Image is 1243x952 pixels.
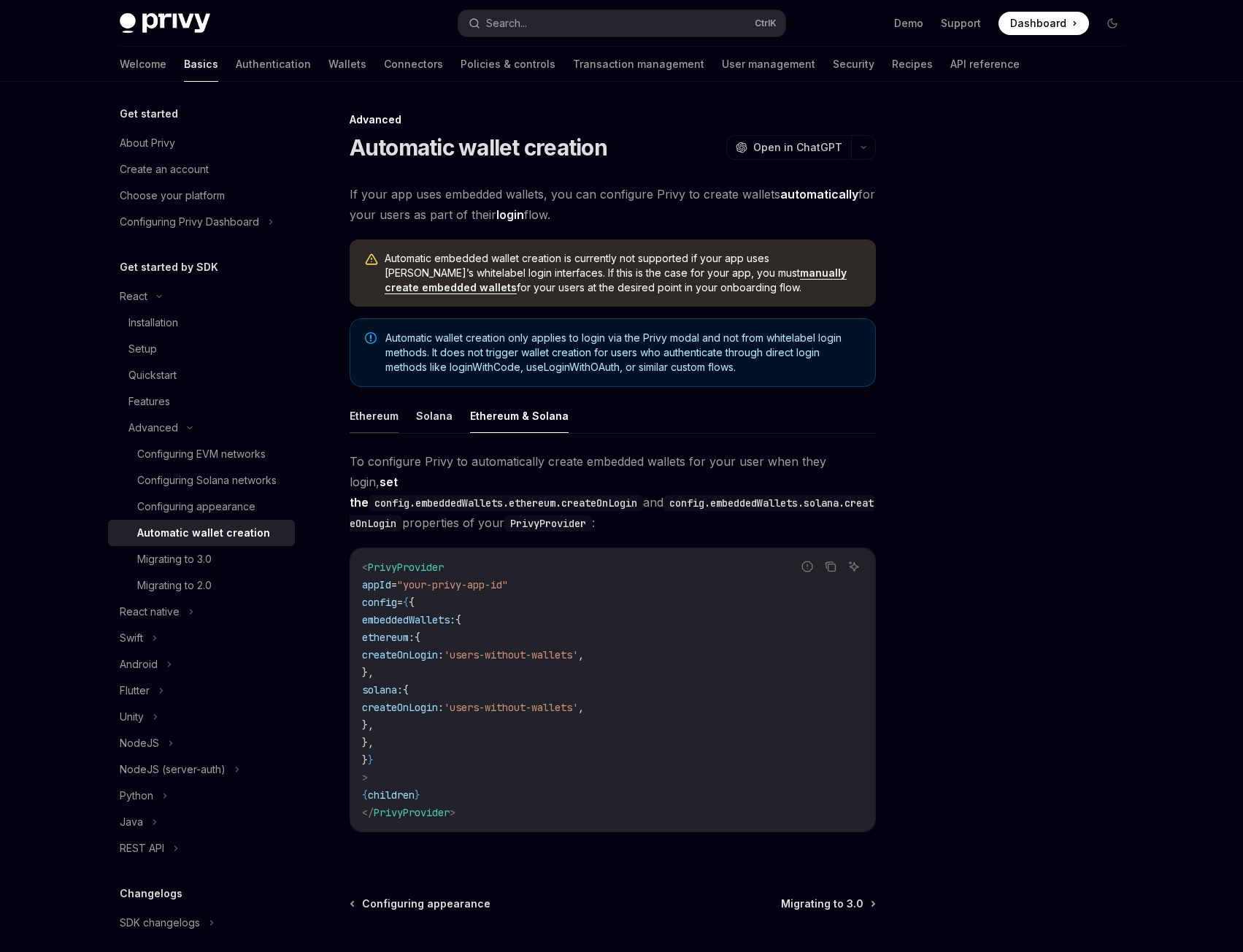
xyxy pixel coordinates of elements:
[726,135,851,160] button: Open in ChatGPT
[781,897,863,911] span: Migrating to 3.0
[120,603,180,621] div: React native
[941,16,981,31] a: Support
[362,897,490,911] span: Configuring appearance
[998,12,1089,35] a: Dashboard
[397,596,403,609] span: =
[108,546,295,572] a: Migrating to 3.0
[461,47,555,82] a: Policies & controls
[753,140,842,155] span: Open in ChatGPT
[362,771,368,784] span: >
[108,494,295,520] a: Configuring appearance
[450,806,455,819] span: >
[108,441,295,467] a: Configuring EVM networks
[444,648,578,661] span: 'users-without-wallets'
[385,251,861,295] span: Automatic embedded wallet creation is currently not supported if your app uses [PERSON_NAME]’s wh...
[403,596,409,609] span: {
[362,648,444,661] span: createOnLogin:
[184,47,218,82] a: Basics
[781,897,874,911] a: Migrating to 3.0
[350,134,607,161] h1: Automatic wallet creation
[504,515,592,531] code: PrivyProvider
[120,47,166,82] a: Welcome
[120,682,150,699] div: Flutter
[496,207,524,222] strong: login
[120,914,200,932] div: SDK changelogs
[362,683,403,696] span: solana:
[578,701,584,714] span: ,
[108,183,295,209] a: Choose your platform
[120,13,210,34] img: dark logo
[364,253,379,267] svg: Warning
[120,161,209,178] div: Create an account
[128,340,157,358] div: Setup
[128,393,170,410] div: Features
[350,451,876,533] span: To configure Privy to automatically create embedded wallets for your user when they login, and pr...
[350,399,399,433] button: Ethereum
[108,336,295,362] a: Setup
[108,362,295,388] a: Quickstart
[137,524,270,542] div: Automatic wallet creation
[833,47,874,82] a: Security
[368,561,444,574] span: PrivyProvider
[120,187,225,204] div: Choose your platform
[486,15,527,32] div: Search...
[369,495,643,511] code: config.embeddedWallets.ethereum.createOnLogin
[368,788,415,802] span: children
[415,631,420,644] span: {
[137,445,266,463] div: Configuring EVM networks
[578,648,584,661] span: ,
[365,332,377,344] svg: Note
[374,806,450,819] span: PrivyProvider
[120,288,147,305] div: React
[362,666,374,679] span: },
[137,550,212,568] div: Migrating to 3.0
[403,683,409,696] span: {
[362,631,415,644] span: ethereum:
[821,557,840,576] button: Copy the contents from the code block
[137,472,277,489] div: Configuring Solana networks
[120,258,218,276] h5: Get started by SDK
[416,399,453,433] button: Solana
[120,708,144,726] div: Unity
[108,130,295,156] a: About Privy
[351,897,490,911] a: Configuring appearance
[892,47,933,82] a: Recipes
[120,134,175,152] div: About Privy
[128,366,177,384] div: Quickstart
[362,701,444,714] span: createOnLogin:
[328,47,366,82] a: Wallets
[120,813,143,831] div: Java
[385,331,861,375] span: Automatic wallet creation only applies to login via the Privy modal and not from whitelabel login...
[362,806,374,819] span: </
[108,388,295,415] a: Features
[120,885,182,902] h5: Changelogs
[362,578,391,591] span: appId
[128,419,178,437] div: Advanced
[120,656,158,673] div: Android
[108,156,295,183] a: Create an account
[722,47,815,82] a: User management
[844,557,863,576] button: Ask AI
[350,475,643,510] strong: set the
[470,399,569,433] button: Ethereum & Solana
[108,520,295,546] a: Automatic wallet creation
[120,761,226,778] div: NodeJS (server-auth)
[384,47,443,82] a: Connectors
[120,840,164,857] div: REST API
[120,787,153,805] div: Python
[120,629,143,647] div: Swift
[368,753,374,767] span: }
[108,467,295,494] a: Configuring Solana networks
[455,613,461,626] span: {
[397,578,508,591] span: "your-privy-app-id"
[1101,12,1124,35] button: Toggle dark mode
[137,498,255,515] div: Configuring appearance
[950,47,1020,82] a: API reference
[108,310,295,336] a: Installation
[108,572,295,599] a: Migrating to 2.0
[458,10,785,37] button: Search...CtrlK
[362,613,455,626] span: embeddedWallets:
[120,734,159,752] div: NodeJS
[236,47,311,82] a: Authentication
[409,596,415,609] span: {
